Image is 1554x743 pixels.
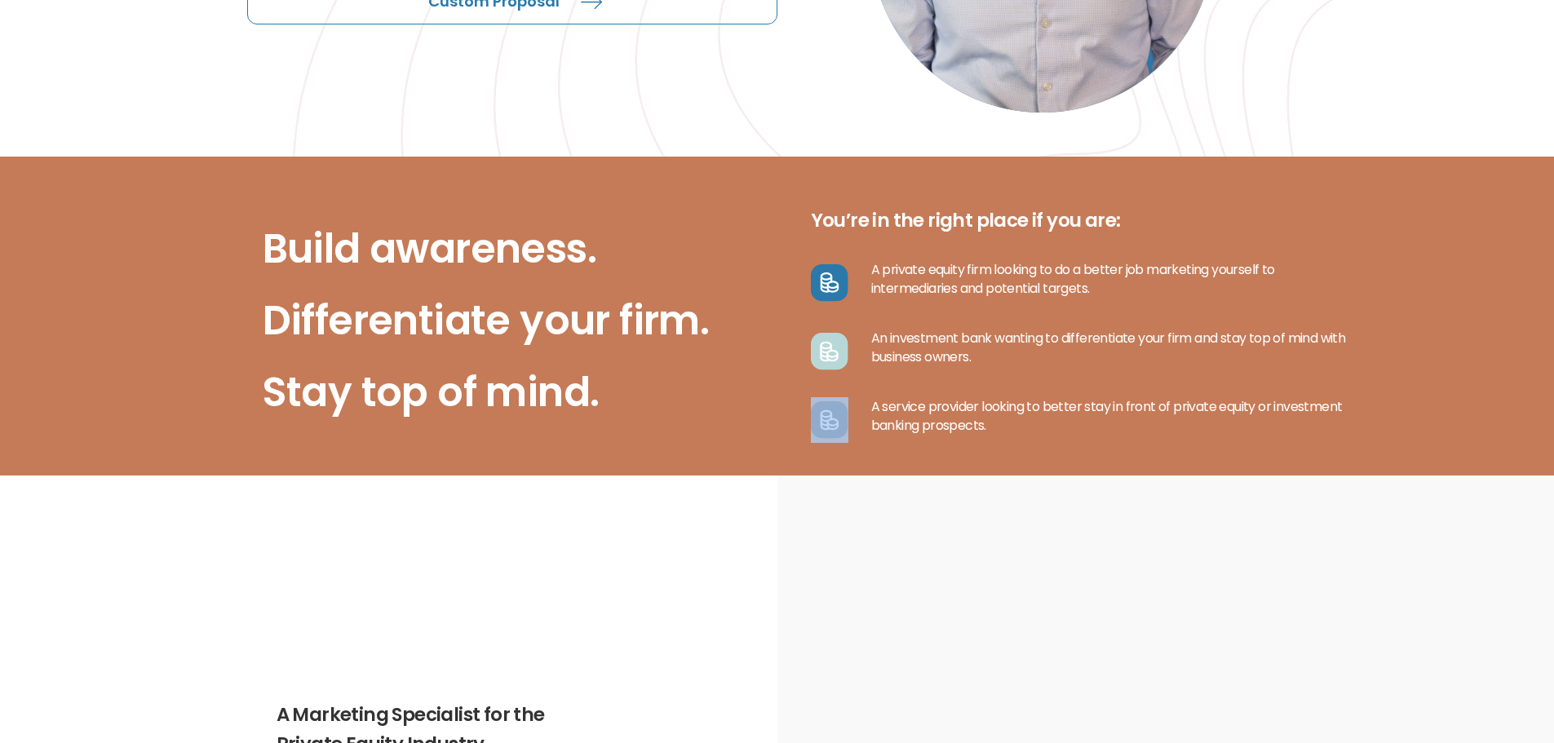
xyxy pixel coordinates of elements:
p: A service provider looking to better stay in front of private equity or investment banking prospe... [848,397,1360,435]
h2: You’re in the right place if you are: [811,206,1360,235]
p: An investment bank wanting to differentiate your firm and stay top of mind with business owners. [848,329,1360,366]
h2: Build awareness. Differentiate your firm. Stay top of mind. [263,213,710,428]
p: A private equity firm looking to do a better job marketing yourself to intermediaries and potenti... [848,260,1360,298]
